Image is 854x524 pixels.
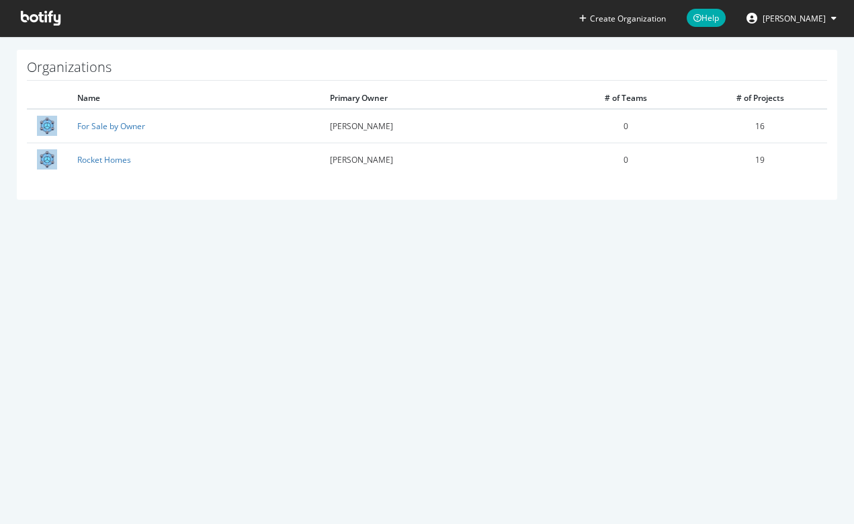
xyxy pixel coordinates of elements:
[558,109,693,143] td: 0
[579,12,667,25] button: Create Organization
[693,143,827,176] td: 19
[687,9,726,27] span: Help
[77,154,131,165] a: Rocket Homes
[736,7,847,29] button: [PERSON_NAME]
[37,116,57,136] img: For Sale by Owner
[320,109,558,143] td: [PERSON_NAME]
[37,149,57,170] img: Rocket Homes
[27,60,827,81] h1: Organizations
[558,87,693,109] th: # of Teams
[558,143,693,176] td: 0
[77,120,145,132] a: For Sale by Owner
[693,87,827,109] th: # of Projects
[320,143,558,176] td: [PERSON_NAME]
[320,87,558,109] th: Primary Owner
[67,87,320,109] th: Name
[763,13,826,24] span: Norma Moras
[693,109,827,143] td: 16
